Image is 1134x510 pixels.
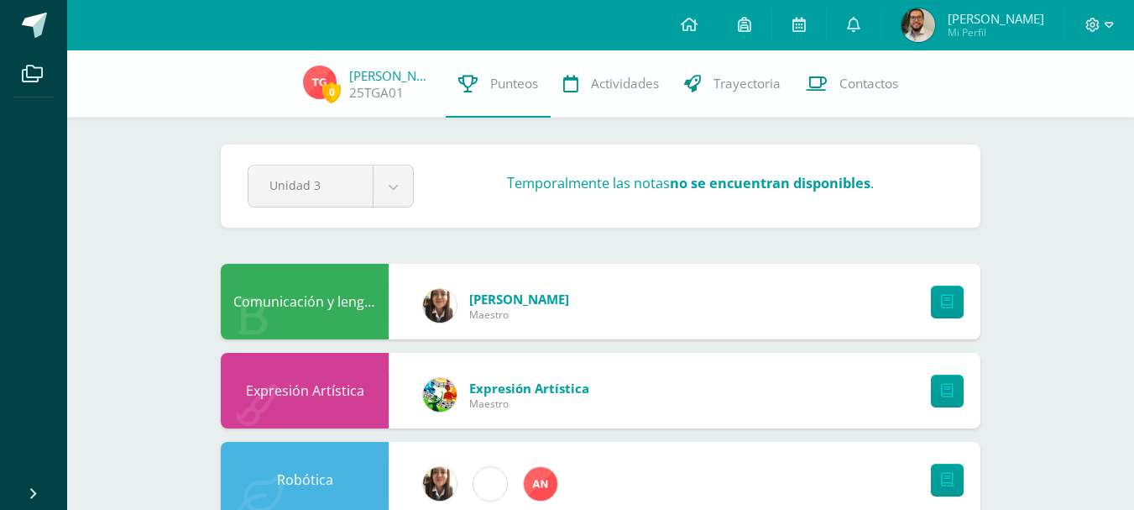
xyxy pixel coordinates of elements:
[423,378,457,412] img: 159e24a6ecedfdf8f489544946a573f0.png
[469,291,569,308] span: [PERSON_NAME]
[507,174,874,192] h3: Temporalmente las notas .
[469,397,589,411] span: Maestro
[423,467,457,501] img: 2000ab86f3df8f62229e1ec2f247c910.png
[948,25,1044,39] span: Mi Perfil
[901,8,935,42] img: 036ebe47f50e8d6578f55f19aaa978d8.png
[670,174,870,192] strong: no se encuentran disponibles
[349,84,404,102] a: 25TGA01
[793,50,911,118] a: Contactos
[221,353,389,429] div: Expresión Artística
[524,467,557,501] img: 35a1f8cfe552b0525d1a6bbd90ff6c8c.png
[269,166,352,205] span: Unidad 3
[469,308,569,322] span: Maestro
[349,67,433,84] a: [PERSON_NAME]
[469,380,589,397] span: Expresión Artística
[713,75,781,92] span: Trayectoria
[248,166,413,207] a: Unidad 3
[473,467,507,501] img: cae4b36d6049cd6b8500bd0f72497672.png
[423,289,457,323] img: 2000ab86f3df8f62229e1ec2f247c910.png
[490,75,538,92] span: Punteos
[591,75,659,92] span: Actividades
[839,75,898,92] span: Contactos
[948,10,1044,27] span: [PERSON_NAME]
[322,81,341,103] span: 0
[303,66,337,99] img: dbfb2bfd360794ed3a8c9f7324ad2826.png
[551,50,672,118] a: Actividades
[672,50,793,118] a: Trayectoria
[446,50,551,118] a: Punteos
[221,264,389,339] div: Comunicación y lenguaje L.1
